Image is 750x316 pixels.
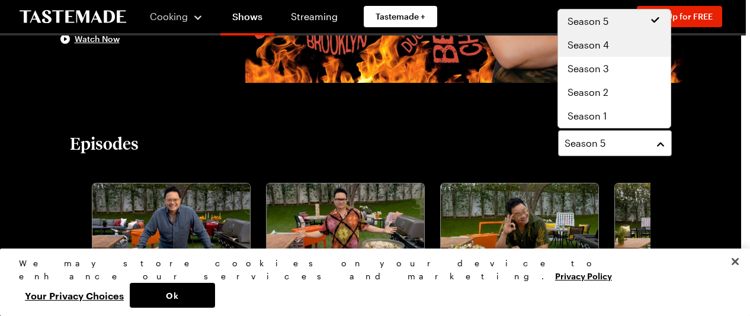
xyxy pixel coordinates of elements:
[557,9,671,128] div: Season 5
[19,257,721,283] div: We may store cookies on your device to enhance our services and marketing.
[130,283,215,308] button: Ok
[19,257,721,308] div: Privacy
[568,38,609,52] span: Season 4
[722,249,748,275] button: Close
[19,283,130,308] button: Your Privacy Choices
[555,270,612,281] a: More information about your privacy, opens in a new tab
[565,136,605,150] span: Season 5
[558,130,672,156] button: Season 5
[568,14,608,28] span: Season 5
[568,62,609,76] span: Season 3
[568,85,608,99] span: Season 2
[568,109,607,123] span: Season 1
